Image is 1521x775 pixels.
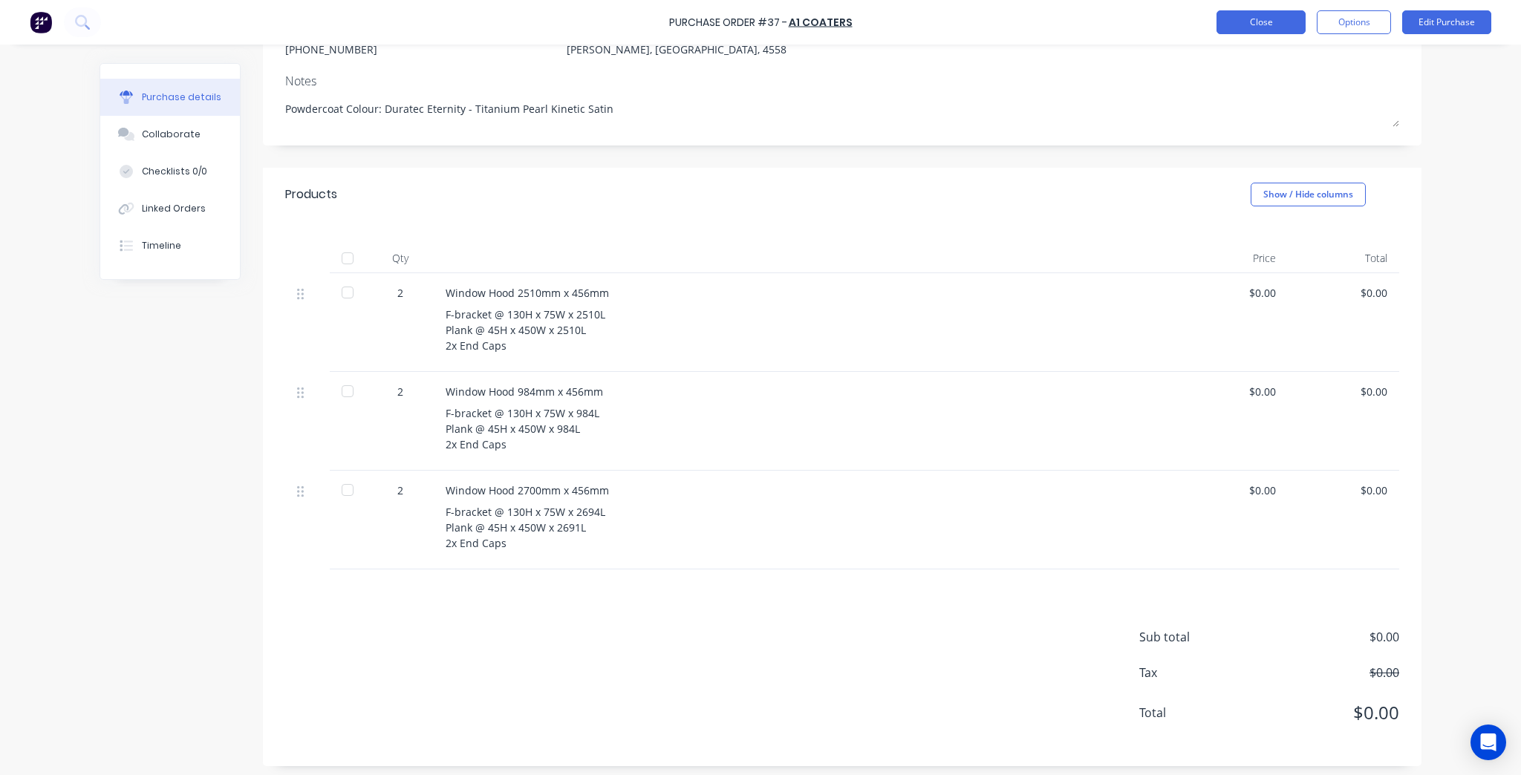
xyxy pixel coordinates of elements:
div: 2 [379,384,422,399]
div: $0.00 [1300,483,1387,498]
div: [PHONE_NUMBER] [285,42,377,57]
button: Checklists 0/0 [100,153,240,190]
img: Factory [30,11,52,33]
button: Linked Orders [100,190,240,227]
div: 2 [379,285,422,301]
div: Purchase details [142,91,221,104]
div: 2 [379,483,422,498]
div: F-bracket @ 130H x 75W x 2694L Plank @ 45H x 450W x 2691L 2x End Caps [446,504,1165,551]
span: Tax [1139,664,1251,681]
div: Price [1176,243,1288,273]
div: F-bracket @ 130H x 75W x 984L Plank @ 45H x 450W x 984L 2x End Caps [446,405,1165,452]
div: Qty [367,243,434,273]
div: $0.00 [1300,285,1387,301]
button: Edit Purchase [1402,10,1491,34]
a: A1 Coaters [789,15,853,30]
div: Notes [285,72,1399,90]
div: F-bracket @ 130H x 75W x 2510L Plank @ 45H x 450W x 2510L 2x End Caps [446,307,1165,353]
div: $0.00 [1300,384,1387,399]
button: Timeline [100,227,240,264]
div: $0.00 [1188,285,1276,301]
span: $0.00 [1251,699,1399,726]
button: Close [1217,10,1306,34]
div: Purchase Order #37 - [669,15,787,30]
button: Purchase details [100,79,240,116]
div: Open Intercom Messenger [1470,725,1506,760]
div: Products [285,186,337,203]
div: Linked Orders [142,202,206,215]
div: Total [1288,243,1399,273]
div: [PERSON_NAME], [GEOGRAPHIC_DATA], 4558 [567,42,786,57]
div: Checklists 0/0 [142,165,207,178]
span: $0.00 [1251,664,1399,681]
div: Window Hood 2700mm x 456mm [446,483,1165,498]
button: Collaborate [100,116,240,153]
span: Sub total [1139,628,1251,646]
span: $0.00 [1251,628,1399,646]
div: Window Hood 2510mm x 456mm [446,285,1165,301]
div: Collaborate [142,128,201,141]
span: Total [1139,704,1251,722]
div: $0.00 [1188,483,1276,498]
button: Show / Hide columns [1251,183,1366,206]
div: Timeline [142,239,181,252]
div: Window Hood 984mm x 456mm [446,384,1165,399]
button: Options [1317,10,1391,34]
div: $0.00 [1188,384,1276,399]
textarea: Powdercoat Colour: Duratec Eternity - Titanium Pearl Kinetic Satin [285,94,1399,127]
